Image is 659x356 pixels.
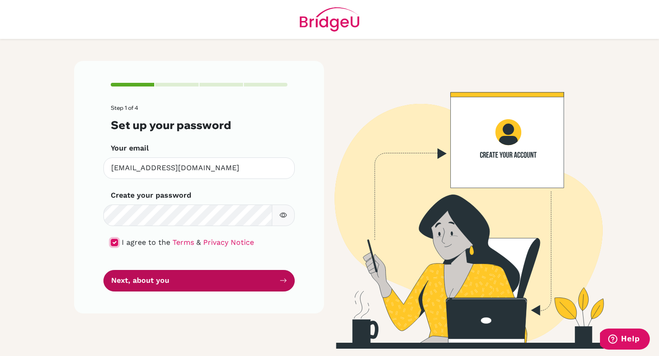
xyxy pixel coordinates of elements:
input: Insert your email* [103,157,295,179]
a: Privacy Notice [203,238,254,247]
label: Your email [111,143,149,154]
label: Create your password [111,190,191,201]
button: Next, about you [103,270,295,291]
h3: Set up your password [111,119,287,132]
span: Step 1 of 4 [111,104,138,111]
span: I agree to the [122,238,170,247]
a: Terms [173,238,194,247]
iframe: Opens a widget where you can find more information [600,329,650,351]
span: & [196,238,201,247]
